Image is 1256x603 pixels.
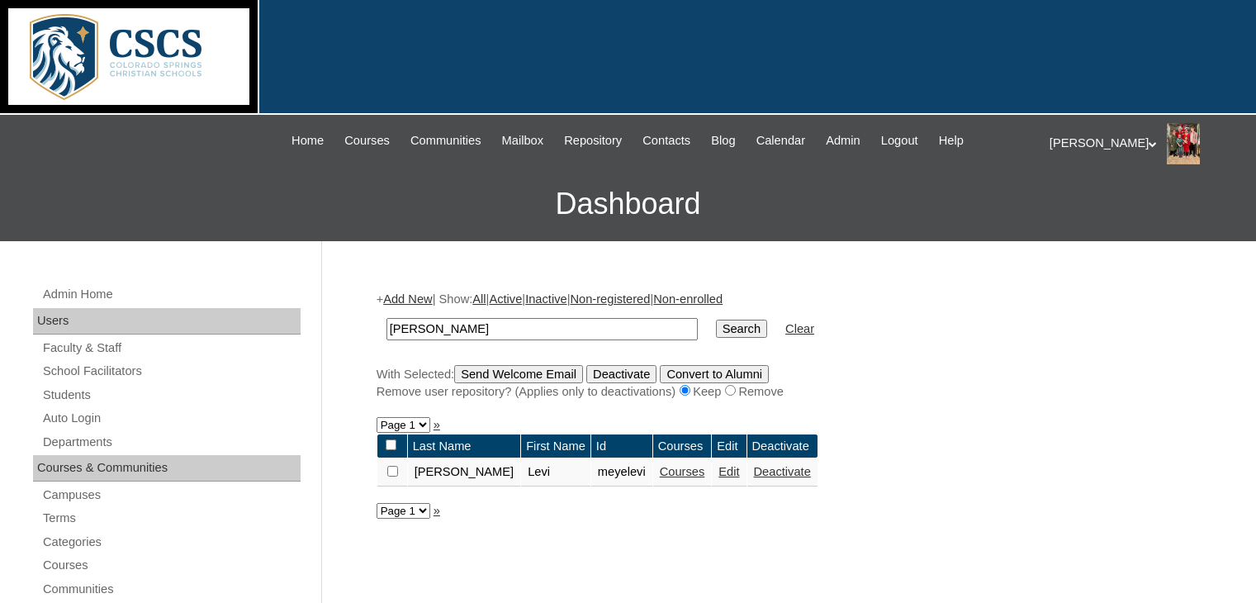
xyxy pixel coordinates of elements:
[748,131,813,150] a: Calendar
[336,131,398,150] a: Courses
[454,365,583,383] input: Send Welcome Email
[402,131,490,150] a: Communities
[712,434,746,458] td: Edit
[41,432,301,453] a: Departments
[586,365,656,383] input: Deactivate
[8,167,1248,241] h3: Dashboard
[410,131,481,150] span: Communities
[591,434,652,458] td: Id
[41,385,301,406] a: Students
[653,292,723,306] a: Non-enrolled
[33,308,301,335] div: Users
[716,320,767,338] input: Search
[931,131,972,150] a: Help
[291,131,324,150] span: Home
[377,383,1194,401] div: Remove user repository? (Applies only to deactivations) Keep Remove
[41,532,301,553] a: Categories
[660,365,769,383] input: Convert to Alumni
[434,504,440,517] a: »
[41,579,301,600] a: Communities
[472,292,486,306] a: All
[718,465,739,478] a: Edit
[591,458,652,487] td: meyelevi
[747,434,818,458] td: Deactivate
[33,455,301,482] div: Courses & Communities
[873,131,927,150] a: Logout
[703,131,743,150] a: Blog
[408,434,521,458] td: Last Name
[283,131,332,150] a: Home
[634,131,699,150] a: Contacts
[41,408,301,429] a: Auto Login
[570,292,650,306] a: Non-registered
[564,131,622,150] span: Repository
[41,338,301,358] a: Faculty & Staff
[1167,123,1200,164] img: Stephanie Phillips
[785,322,814,335] a: Clear
[502,131,544,150] span: Mailbox
[826,131,860,150] span: Admin
[939,131,964,150] span: Help
[653,434,712,458] td: Courses
[754,465,811,478] a: Deactivate
[660,465,705,478] a: Courses
[881,131,918,150] span: Logout
[756,131,805,150] span: Calendar
[521,434,590,458] td: First Name
[41,284,301,305] a: Admin Home
[377,291,1194,400] div: + | Show: | | | |
[41,361,301,382] a: School Facilitators
[377,365,1194,401] div: With Selected:
[642,131,690,150] span: Contacts
[1050,123,1239,164] div: [PERSON_NAME]
[434,418,440,431] a: »
[711,131,735,150] span: Blog
[818,131,869,150] a: Admin
[386,318,698,340] input: Search
[521,458,590,487] td: Levi
[408,458,521,487] td: [PERSON_NAME]
[344,131,390,150] span: Courses
[525,292,567,306] a: Inactive
[383,292,432,306] a: Add New
[494,131,552,150] a: Mailbox
[41,508,301,529] a: Terms
[489,292,522,306] a: Active
[8,8,249,105] img: logo-white.png
[41,555,301,576] a: Courses
[556,131,630,150] a: Repository
[41,485,301,506] a: Campuses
